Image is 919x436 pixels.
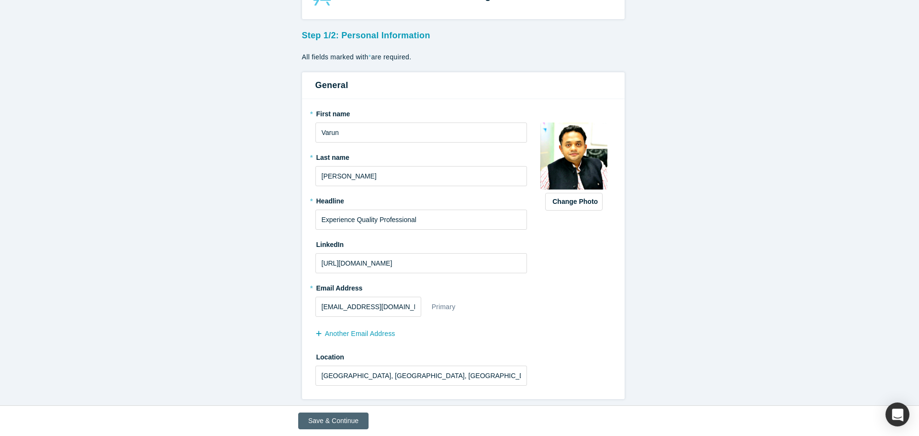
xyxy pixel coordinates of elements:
[315,79,611,92] h3: General
[540,123,607,190] img: Profile user default
[315,193,527,206] label: Headline
[302,52,625,62] p: All fields marked with are required.
[315,149,527,163] label: Last name
[545,193,603,211] button: Change Photo
[315,106,527,119] label: First name
[315,349,527,362] label: Location
[298,413,369,429] button: Save & Continue
[302,26,625,42] h3: Step 1/2: Personal Information
[315,236,344,250] label: LinkedIn
[315,366,527,386] input: Enter a location
[315,280,363,293] label: Email Address
[431,299,456,315] div: Primary
[315,325,405,342] button: another Email Address
[315,210,527,230] input: Partner, CEO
